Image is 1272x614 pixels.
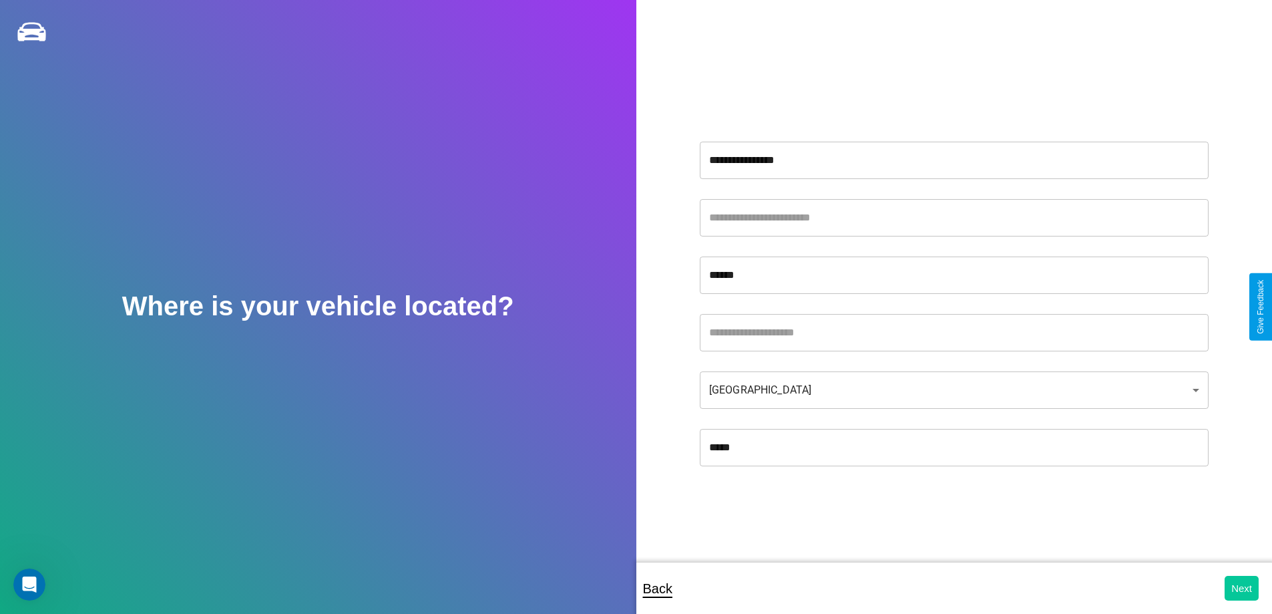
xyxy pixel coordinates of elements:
[122,291,514,321] h2: Where is your vehicle located?
[643,577,672,601] p: Back
[1225,576,1259,601] button: Next
[13,569,45,601] iframe: Intercom live chat
[700,371,1209,409] div: [GEOGRAPHIC_DATA]
[1256,280,1265,334] div: Give Feedback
